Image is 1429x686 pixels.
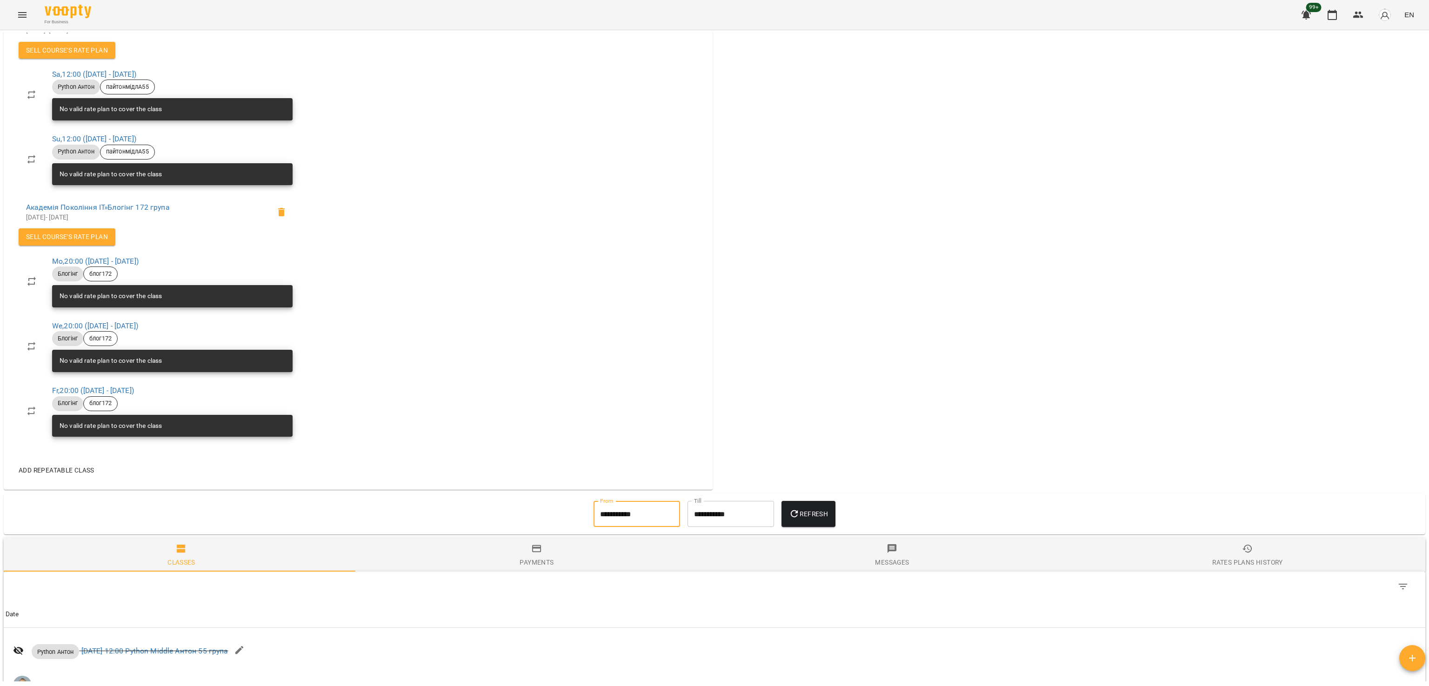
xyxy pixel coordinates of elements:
[1404,10,1414,20] span: EN
[11,4,33,26] button: Menu
[100,80,155,94] div: пайтонмідлА55
[781,501,835,527] button: Refresh
[1401,6,1418,23] button: EN
[15,462,98,479] button: Add repeatable class
[1306,3,1322,12] span: 99+
[270,201,293,223] span: Delete the client from the group блог172 of the course Блогінг 172 група?
[875,557,909,568] div: Messages
[520,557,554,568] div: Payments
[100,147,154,156] span: пайтонмідлА55
[45,5,91,18] img: Voopty Logo
[32,647,80,656] span: Python Антон
[6,609,1423,620] span: Date
[52,257,139,266] a: Mo,20:00 ([DATE] - [DATE])
[45,19,91,25] span: For Business
[26,45,108,56] span: Sell Course's Rate plan
[84,399,117,407] span: блог172
[26,203,170,212] a: Академія Покоління ІТ»Блогінг 172 група
[26,213,270,222] p: [DATE] - [DATE]
[1378,8,1391,21] img: avatar_s.png
[100,83,154,91] span: пайтонмідлА55
[83,331,118,346] div: блог172
[83,396,118,411] div: блог172
[60,288,162,305] div: No valid rate plan to cover the class
[52,83,100,91] span: Python Антон
[52,321,138,330] a: We,20:00 ([DATE] - [DATE])
[167,557,195,568] div: Classes
[84,334,117,343] span: блог172
[84,270,117,278] span: блог172
[52,70,136,79] a: Sa,12:00 ([DATE] - [DATE])
[52,399,83,407] span: Блогінг
[52,134,136,143] a: Su,12:00 ([DATE] - [DATE])
[60,353,162,369] div: No valid rate plan to cover the class
[81,646,228,655] a: [DATE] 12:00 Python Middle Антон 55 група
[52,270,83,278] span: Блогінг
[52,386,134,395] a: Fr,20:00 ([DATE] - [DATE])
[19,228,115,245] button: Sell Course's Rate plan
[60,418,162,434] div: No valid rate plan to cover the class
[1392,575,1414,598] button: Filter
[4,572,1425,601] div: Table Toolbar
[52,147,100,156] span: Python Антон
[83,266,118,281] div: блог172
[789,508,828,519] span: Refresh
[60,166,162,183] div: No valid rate plan to cover the class
[6,609,19,620] div: Sort
[26,231,108,242] span: Sell Course's Rate plan
[100,145,155,160] div: пайтонмідлА55
[6,609,19,620] div: Date
[60,101,162,118] div: No valid rate plan to cover the class
[52,334,83,343] span: Блогінг
[19,42,115,59] button: Sell Course's Rate plan
[1212,557,1282,568] div: Rates Plans History
[19,465,94,476] span: Add repeatable class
